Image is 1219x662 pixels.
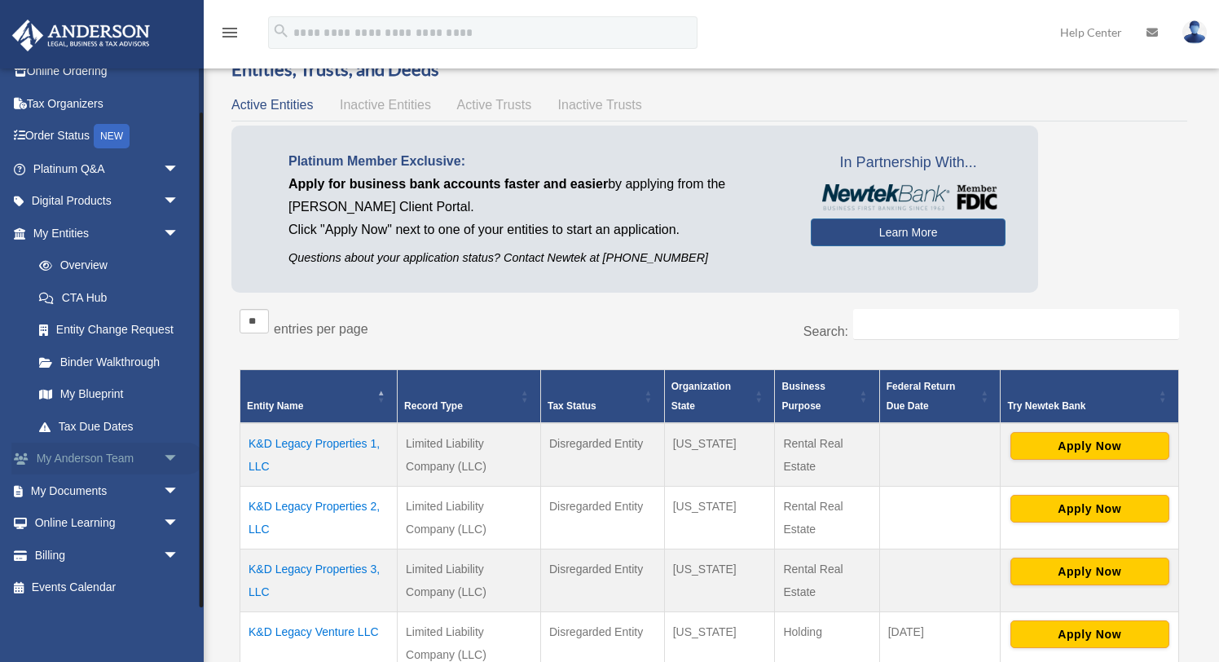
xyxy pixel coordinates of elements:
[1007,396,1154,416] div: Try Newtek Bank
[887,381,956,412] span: Federal Return Due Date
[23,410,196,443] a: Tax Due Dates
[23,314,196,346] a: Entity Change Request
[664,486,775,549] td: [US_STATE]
[558,98,642,112] span: Inactive Trusts
[775,423,879,487] td: Rental Real Estate
[23,281,196,314] a: CTA Hub
[803,324,848,338] label: Search:
[11,55,204,88] a: Online Ordering
[664,369,775,423] th: Organization State: Activate to sort
[220,29,240,42] a: menu
[11,474,204,507] a: My Documentsarrow_drop_down
[879,369,1001,423] th: Federal Return Due Date: Activate to sort
[163,443,196,476] span: arrow_drop_down
[11,539,204,572] a: Billingarrow_drop_down
[11,572,204,604] a: Events Calendar
[664,423,775,487] td: [US_STATE]
[398,549,541,611] td: Limited Liability Company (LLC)
[457,98,532,112] span: Active Trusts
[1010,432,1169,460] button: Apply Now
[7,20,155,51] img: Anderson Advisors Platinum Portal
[23,378,196,411] a: My Blueprint
[548,400,596,412] span: Tax Status
[540,486,664,549] td: Disregarded Entity
[540,423,664,487] td: Disregarded Entity
[163,185,196,218] span: arrow_drop_down
[540,549,664,611] td: Disregarded Entity
[398,423,541,487] td: Limited Liability Company (LLC)
[231,57,1187,82] h3: Entities, Trusts, and Deeds
[775,369,879,423] th: Business Purpose: Activate to sort
[811,218,1006,246] a: Learn More
[220,23,240,42] i: menu
[671,381,731,412] span: Organization State
[11,185,204,218] a: Digital Productsarrow_drop_down
[288,173,786,218] p: by applying from the [PERSON_NAME] Client Portal.
[1010,495,1169,523] button: Apply Now
[288,248,786,268] p: Questions about your application status? Contact Newtek at [PHONE_NUMBER]
[163,539,196,572] span: arrow_drop_down
[664,549,775,611] td: [US_STATE]
[272,22,290,40] i: search
[781,381,825,412] span: Business Purpose
[1001,369,1179,423] th: Try Newtek Bank : Activate to sort
[775,549,879,611] td: Rental Real Estate
[11,443,204,475] a: My Anderson Teamarrow_drop_down
[231,98,313,112] span: Active Entities
[11,87,204,120] a: Tax Organizers
[11,152,204,185] a: Platinum Q&Aarrow_drop_down
[811,150,1006,176] span: In Partnership With...
[1010,558,1169,585] button: Apply Now
[240,486,398,549] td: K&D Legacy Properties 2, LLC
[163,152,196,186] span: arrow_drop_down
[94,124,130,148] div: NEW
[288,177,608,191] span: Apply for business bank accounts faster and easier
[819,184,997,210] img: NewtekBankLogoSM.png
[288,218,786,241] p: Click "Apply Now" next to one of your entities to start an application.
[23,249,187,282] a: Overview
[11,217,196,249] a: My Entitiesarrow_drop_down
[11,120,204,153] a: Order StatusNEW
[1182,20,1207,44] img: User Pic
[23,346,196,378] a: Binder Walkthrough
[288,150,786,173] p: Platinum Member Exclusive:
[340,98,431,112] span: Inactive Entities
[274,322,368,336] label: entries per page
[404,400,463,412] span: Record Type
[240,549,398,611] td: K&D Legacy Properties 3, LLC
[540,369,664,423] th: Tax Status: Activate to sort
[398,369,541,423] th: Record Type: Activate to sort
[240,369,398,423] th: Entity Name: Activate to invert sorting
[240,423,398,487] td: K&D Legacy Properties 1, LLC
[398,486,541,549] td: Limited Liability Company (LLC)
[1010,620,1169,648] button: Apply Now
[247,400,303,412] span: Entity Name
[163,507,196,541] span: arrow_drop_down
[775,486,879,549] td: Rental Real Estate
[163,474,196,508] span: arrow_drop_down
[163,217,196,250] span: arrow_drop_down
[11,507,204,540] a: Online Learningarrow_drop_down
